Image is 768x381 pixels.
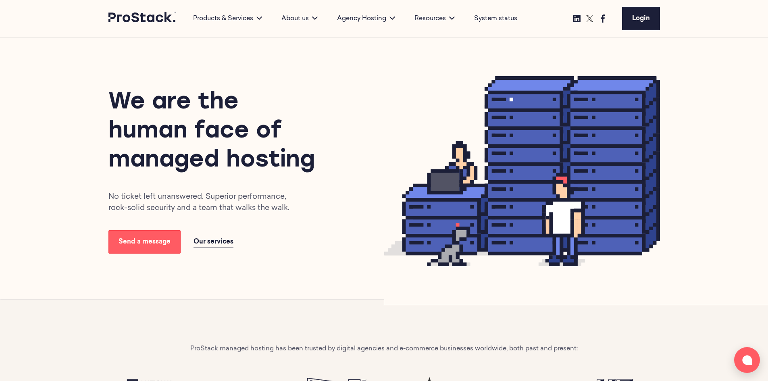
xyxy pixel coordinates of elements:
a: Our services [194,236,233,248]
div: About us [272,14,327,23]
a: Prostack logo [108,12,177,25]
div: Resources [405,14,464,23]
span: Send a message [119,239,171,245]
p: No ticket left unanswered. Superior performance, rock-solid security and a team that walks the walk. [108,192,299,214]
span: Our services [194,239,233,245]
div: Products & Services [183,14,272,23]
span: Login [632,15,650,22]
h1: We are the human face of managed hosting [108,88,320,175]
button: Open chat window [734,347,760,373]
div: Agency Hosting [327,14,405,23]
a: System status [474,14,517,23]
p: ProStack managed hosting has been trusted by digital agencies and e-commerce businesses worldwide... [190,344,578,354]
a: Send a message [108,230,181,254]
a: Login [622,7,660,30]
